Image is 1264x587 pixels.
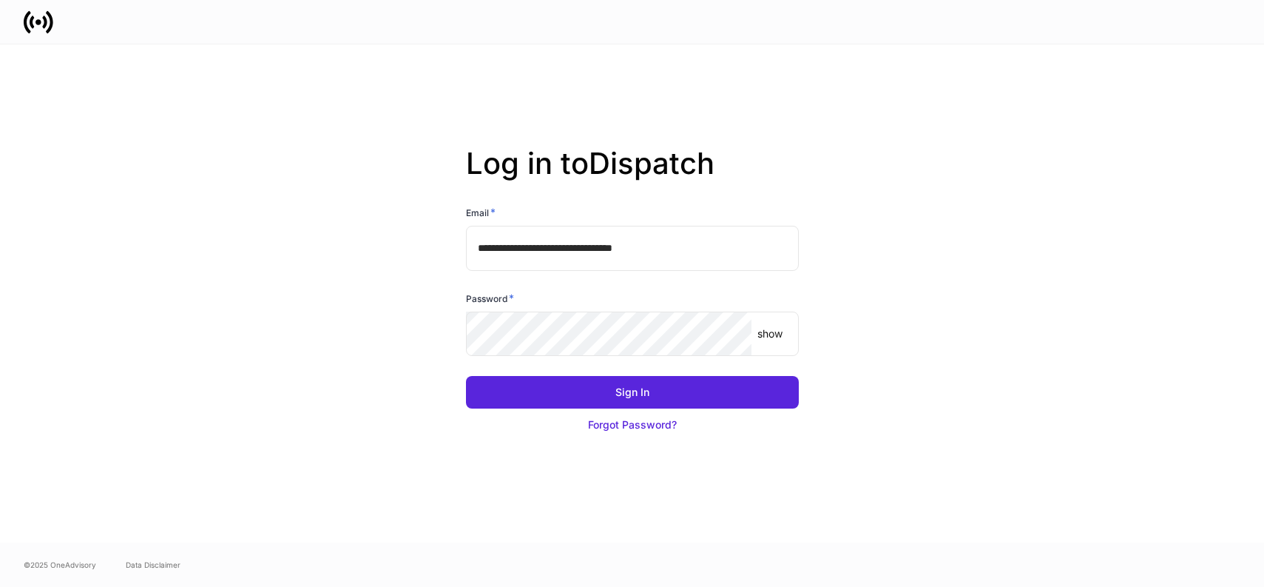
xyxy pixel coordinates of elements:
[24,559,96,571] span: © 2025 OneAdvisory
[466,146,799,205] h2: Log in to Dispatch
[466,205,496,220] h6: Email
[126,559,180,571] a: Data Disclaimer
[588,417,677,432] div: Forgot Password?
[466,291,514,306] h6: Password
[615,385,649,400] div: Sign In
[466,376,799,409] button: Sign In
[466,409,799,441] button: Forgot Password?
[757,326,783,341] p: show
